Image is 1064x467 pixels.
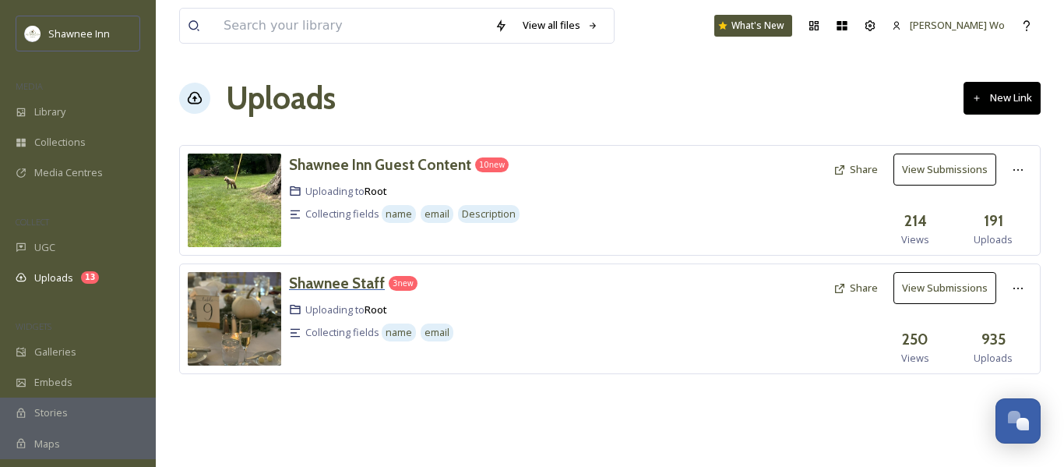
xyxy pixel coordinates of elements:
span: name [386,325,412,340]
a: What's New [714,15,792,37]
a: Shawnee Staff [289,272,385,295]
a: Shawnee Inn Guest Content [289,154,471,176]
span: MEDIA [16,80,43,92]
button: Share [826,273,886,303]
a: Root [365,184,387,198]
img: 3daab30e-652c-4733-9753-98151921961c.jpg [188,272,281,366]
span: email [425,207,449,221]
span: UGC [34,240,55,255]
span: Description [462,207,516,221]
span: [PERSON_NAME] Wo [910,18,1005,32]
span: Views [901,232,929,247]
input: Search your library [216,9,487,43]
span: Uploads [974,232,1013,247]
span: Uploading to [305,184,387,199]
a: View Submissions [893,272,1004,304]
button: Open Chat [995,398,1041,444]
span: Views [901,351,929,366]
span: Maps [34,437,60,451]
div: 13 [81,271,99,284]
h3: 214 [904,210,927,232]
span: name [386,207,412,221]
span: WIDGETS [16,320,51,332]
span: Collecting fields [305,207,379,221]
span: Galleries [34,345,76,359]
h3: 935 [981,328,1006,351]
span: Uploads [34,271,73,285]
span: Collecting fields [305,325,379,340]
a: Uploads [226,75,336,122]
span: Stories [34,405,68,420]
a: View all files [515,10,606,41]
button: View Submissions [893,272,996,304]
a: [PERSON_NAME] Wo [884,10,1013,41]
h3: Shawnee Staff [289,274,385,292]
h3: Shawnee Inn Guest Content [289,155,471,174]
h3: 250 [902,328,928,351]
span: Media Centres [34,165,103,180]
span: Uploading to [305,302,387,317]
button: View Submissions [893,154,996,186]
div: 3 new [389,276,417,291]
a: View Submissions [893,154,1004,186]
span: Uploads [974,351,1013,366]
button: Share [826,154,886,185]
button: New Link [964,82,1041,114]
span: Embeds [34,375,72,390]
span: Shawnee Inn [48,27,110,41]
span: Collections [34,135,86,150]
div: 10 new [475,157,509,172]
span: Library [34,104,65,119]
a: Root [365,302,387,317]
h3: 191 [984,210,1003,232]
span: COLLECT [16,216,49,228]
img: shawnee-300x300.jpg [25,26,41,41]
span: email [425,325,449,340]
img: 1f9c665b-95da-41b1-b020-6e808f5a3ca9.jpg [188,154,281,247]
